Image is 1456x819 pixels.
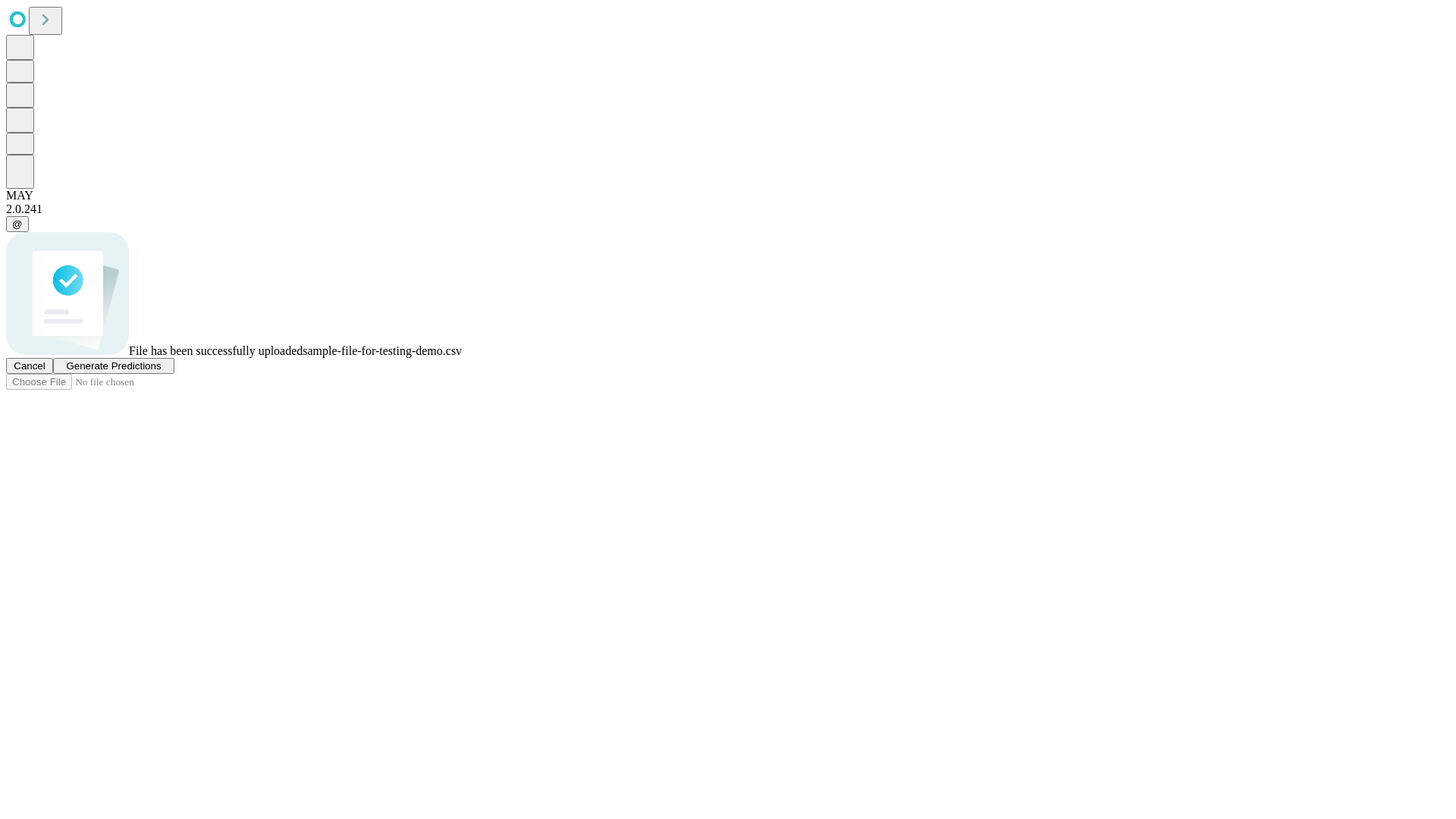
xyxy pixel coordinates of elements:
button: @ [6,216,29,232]
button: Generate Predictions [53,358,174,374]
span: Cancel [14,360,45,372]
span: sample-file-for-testing-demo.csv [303,344,462,357]
button: Cancel [6,358,53,374]
div: 2.0.241 [6,202,1450,216]
div: MAY [6,189,1450,202]
span: File has been successfully uploaded [129,344,303,357]
span: Generate Predictions [66,360,161,372]
span: @ [12,218,23,230]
